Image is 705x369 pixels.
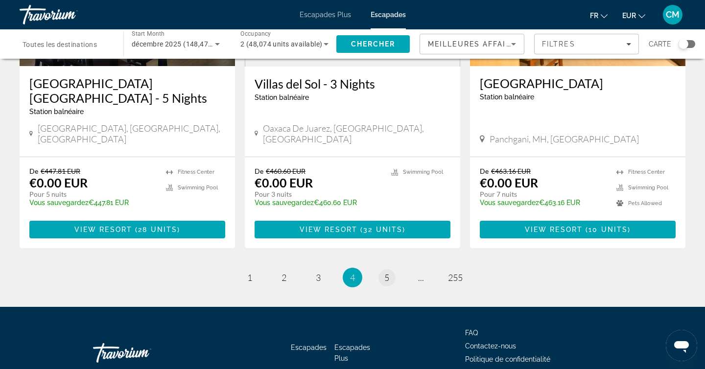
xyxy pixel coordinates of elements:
[428,40,522,48] span: Meilleures affaires
[357,226,405,233] span: ( )
[465,342,516,350] a: Contactez-nous
[178,169,214,175] span: Fitness Center
[428,38,516,50] mat-select: Sort by
[622,12,636,20] font: EUR
[465,329,478,337] a: FAQ
[255,190,381,199] p: Pour 3 nuits
[300,11,351,19] a: Escapades Plus
[666,330,697,361] iframe: Bouton de lancement de la fenêtre de messagerie
[660,4,685,25] button: Menu utilisateur
[490,134,639,144] span: Panchgani, MH, [GEOGRAPHIC_DATA]
[622,8,645,23] button: Changer de devise
[255,76,450,91] a: Villas del Sol - 3 Nights
[20,268,685,287] nav: Pagination
[247,272,252,283] span: 1
[240,40,322,48] span: 2 (48,074 units available)
[41,167,80,175] span: €447.81 EUR
[29,190,156,199] p: Pour 5 nuits
[351,40,396,48] span: Chercher
[628,200,662,207] span: Pets Allowed
[480,221,676,238] button: View Resort(10 units)
[588,226,628,233] span: 10 units
[255,199,381,207] p: €460.60 EUR
[480,199,607,207] p: €463.16 EUR
[480,175,538,190] p: €0.00 EUR
[491,167,531,175] span: €463.16 EUR
[138,226,177,233] span: 28 units
[583,226,631,233] span: ( )
[628,169,665,175] span: Fitness Center
[255,93,309,101] span: Station balnéaire
[178,184,218,191] span: Swimming Pool
[29,175,88,190] p: €0.00 EUR
[255,199,314,207] span: Vous sauvegardez
[534,34,639,54] button: Filters
[23,39,111,50] input: Select destination
[649,37,671,51] span: Carte
[316,272,321,283] span: 3
[628,184,668,191] span: Swimming Pool
[480,93,534,101] span: Station balnéaire
[255,175,313,190] p: €0.00 EUR
[465,355,550,363] a: Politique de confidentialité
[132,40,263,48] span: décembre 2025 (148,478 units available)
[266,167,305,175] span: €460.60 EUR
[334,344,370,362] a: Escapades Plus
[403,169,443,175] span: Swimming Pool
[38,123,225,144] span: [GEOGRAPHIC_DATA], [GEOGRAPHIC_DATA], [GEOGRAPHIC_DATA]
[480,199,539,207] span: Vous sauvegardez
[525,226,583,233] span: View Resort
[74,226,132,233] span: View Resort
[93,338,191,368] a: Rentrer à la maison
[480,167,489,175] span: De
[23,41,97,48] span: Toutes les destinations
[480,190,607,199] p: Pour 7 nuits
[282,272,286,283] span: 2
[291,344,327,351] a: Escapades
[300,226,357,233] span: View Resort
[20,2,117,27] a: Travorium
[542,40,575,48] span: Filtres
[29,108,84,115] span: Station balnéaire
[29,199,89,207] span: Vous sauvegardez
[29,199,156,207] p: €447.81 EUR
[590,8,608,23] button: Changer de langue
[263,123,450,144] span: Oaxaca de Juarez, [GEOGRAPHIC_DATA], [GEOGRAPHIC_DATA]
[336,35,410,53] button: Search
[255,167,263,175] span: De
[363,226,402,233] span: 32 units
[29,76,225,105] a: [GEOGRAPHIC_DATA] [GEOGRAPHIC_DATA] - 5 Nights
[29,167,38,175] span: De
[371,11,406,19] a: Escapades
[132,226,180,233] span: ( )
[29,221,225,238] button: View Resort(28 units)
[480,76,676,91] a: [GEOGRAPHIC_DATA]
[666,9,680,20] font: CM
[350,272,355,283] span: 4
[590,12,598,20] font: fr
[418,272,424,283] span: ...
[384,272,389,283] span: 5
[240,30,271,37] span: Occupancy
[255,221,450,238] button: View Resort(32 units)
[448,272,463,283] span: 255
[132,30,164,37] span: Start Month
